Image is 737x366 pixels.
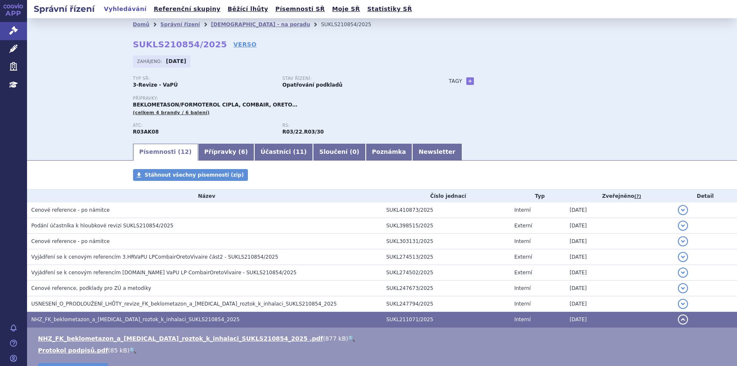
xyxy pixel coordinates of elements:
strong: Opatřování podkladů [283,82,343,88]
a: Běžící lhůty [225,3,271,15]
strong: FORMOTEROL A BEKLOMETASON [133,129,159,135]
span: Interní [514,301,531,307]
span: Interní [514,238,531,244]
a: Písemnosti (12) [133,144,198,161]
td: [DATE] [566,202,674,218]
th: Typ [510,190,566,202]
a: NHZ_FK_beklometazon_a_[MEDICAL_DATA]_roztok_k_inhalaci_SUKLS210854_2025 .pdf [38,335,323,342]
strong: [DATE] [166,58,186,64]
td: [DATE] [566,281,674,296]
button: detail [678,268,688,278]
span: Cenové reference, podklady pro ZÚ a metodiky [31,285,151,291]
button: detail [678,314,688,325]
span: Cenové reference - po námitce [31,238,110,244]
a: Přípravky (6) [198,144,254,161]
a: Poznámka [366,144,413,161]
strong: tiotropium bromid a glycopyrronium bromid [304,129,324,135]
td: [DATE] [566,249,674,265]
td: [DATE] [566,218,674,234]
td: SUKL410873/2025 [382,202,510,218]
th: Číslo jednací [382,190,510,202]
p: Přípravky: [133,96,432,101]
td: SUKL398515/2025 [382,218,510,234]
span: Interní [514,285,531,291]
button: detail [678,252,688,262]
span: NHZ_FK_beklometazon_a_formoterol_roztok_k_inhalaci_SUKLS210854_2025 [31,317,239,322]
a: 🔍 [348,335,355,342]
p: RS: [283,123,424,128]
span: (celkem 4 brandy / 6 balení) [133,110,210,115]
li: ( ) [38,346,729,355]
td: SUKL211071/2025 [382,312,510,328]
button: detail [678,299,688,309]
th: Detail [674,190,737,202]
td: [DATE] [566,265,674,281]
a: Statistiky SŘ [364,3,414,15]
a: Referenční skupiny [151,3,223,15]
abbr: (?) [634,194,641,199]
a: Protokol podpisů.pdf [38,347,108,354]
li: SUKLS210854/2025 [321,18,382,31]
span: USNESENÍ_O_PRODLOUŽENÍ_LHŮTY_revize_FK_beklometazon_a_formoterol_roztok_k_inhalaci_SUKLS210854_2025 [31,301,337,307]
span: Vyjádření se k cenovým referencím 3.HR VaPU LP CombairOretoVivaire - SUKLS210854/2025 [31,270,296,276]
p: Stav řízení: [283,76,424,81]
button: detail [678,236,688,246]
th: Název [27,190,382,202]
a: Sloučení (0) [313,144,365,161]
td: SUKL247794/2025 [382,296,510,312]
a: [DEMOGRAPHIC_DATA] - na poradu [211,22,310,27]
a: Správní řízení [160,22,200,27]
a: + [466,77,474,85]
td: SUKL303131/2025 [382,234,510,249]
span: Externí [514,223,532,229]
td: [DATE] [566,296,674,312]
span: Cenové reference - po námitce [31,207,110,213]
div: , [283,123,432,136]
td: [DATE] [566,312,674,328]
button: detail [678,205,688,215]
h2: Správní řízení [27,3,101,15]
a: 🔍 [129,347,136,354]
span: Interní [514,207,531,213]
span: 6 [241,148,245,155]
a: Moje SŘ [329,3,362,15]
span: Vyjádření se k cenovým referencím 3.HRVaPU LPCombairOretoVivaire část2 - SUKLS210854/2025 [31,254,278,260]
strong: fixní kombinace léčivých látek beklometazon a formoterol [283,129,302,135]
a: Účastníci (11) [254,144,313,161]
td: [DATE] [566,234,674,249]
p: ATC: [133,123,274,128]
a: Domů [133,22,150,27]
span: Stáhnout všechny písemnosti (zip) [145,172,244,178]
p: Typ SŘ: [133,76,274,81]
span: Zahájeno: [137,58,164,65]
span: Podání účastníka k hloubkové revizi SUKLS210854/2025 [31,223,174,229]
a: VERSO [233,40,256,49]
th: Zveřejněno [566,190,674,202]
a: Stáhnout všechny písemnosti (zip) [133,169,248,181]
td: SUKL274502/2025 [382,265,510,281]
a: Newsletter [412,144,462,161]
span: 85 kB [110,347,127,354]
a: Písemnosti SŘ [273,3,327,15]
strong: SUKLS210854/2025 [133,39,227,49]
span: 12 [181,148,189,155]
li: ( ) [38,334,729,343]
h3: Tagy [449,76,462,86]
td: SUKL274513/2025 [382,249,510,265]
button: detail [678,283,688,293]
span: Externí [514,254,532,260]
button: detail [678,221,688,231]
a: Vyhledávání [101,3,149,15]
span: 0 [352,148,356,155]
span: 11 [296,148,304,155]
span: Interní [514,317,531,322]
td: SUKL247673/2025 [382,281,510,296]
span: BEKLOMETASON/FORMOTEROL CIPLA, COMBAIR, ORETO… [133,102,297,108]
span: Externí [514,270,532,276]
span: 877 kB [325,335,346,342]
strong: 3-Revize - VaPÚ [133,82,178,88]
